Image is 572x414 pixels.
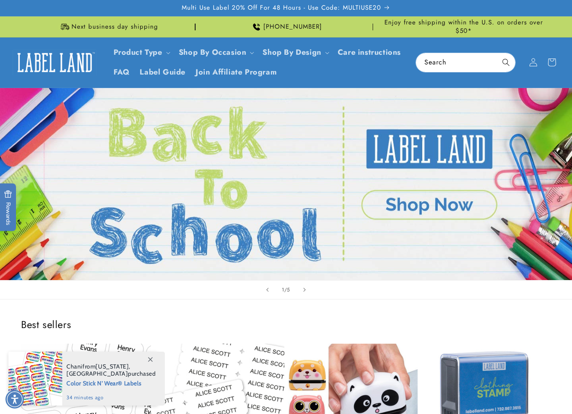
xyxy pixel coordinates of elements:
div: Announcement [376,16,551,37]
a: Care instructions [333,43,406,62]
summary: Shop By Design [257,43,332,62]
iframe: Gorgias live chat messenger [488,378,564,406]
button: Previous slide [258,280,277,299]
span: Care instructions [338,48,401,57]
span: Join Affiliate Program [196,67,277,77]
a: FAQ [109,62,135,82]
span: Enjoy free shipping within the U.S. on orders over $50* [376,19,551,35]
div: Accessibility Menu [5,390,24,409]
span: 5 [287,286,290,294]
span: 1 [282,286,284,294]
span: Multi Use Label 20% Off For 48 Hours - Use Code: MULTIUSE20 [182,4,381,12]
span: Rewards [4,190,12,225]
a: Label Guide [135,62,191,82]
span: Color Stick N' Wear® Labels [66,377,156,388]
span: FAQ [114,67,130,77]
a: Product Type [114,47,162,58]
button: Next slide [295,280,314,299]
span: Label Guide [140,67,185,77]
a: Join Affiliate Program [191,62,282,82]
summary: Shop By Occasion [174,43,258,62]
div: Announcement [21,16,196,37]
span: Chani [66,363,82,370]
span: Next business day shipping [71,23,158,31]
span: / [284,286,287,294]
a: Label Land [10,46,100,79]
span: Shop By Occasion [179,48,246,57]
span: 34 minutes ago [66,394,156,401]
summary: Product Type [109,43,174,62]
button: Search [497,53,515,72]
span: from , purchased [66,363,156,377]
span: [US_STATE] [95,363,129,370]
h2: Best sellers [21,318,551,331]
span: [GEOGRAPHIC_DATA] [66,370,128,377]
img: Label Land [13,49,97,75]
a: Shop By Design [262,47,321,58]
span: [PHONE_NUMBER] [263,23,322,31]
div: Announcement [199,16,373,37]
